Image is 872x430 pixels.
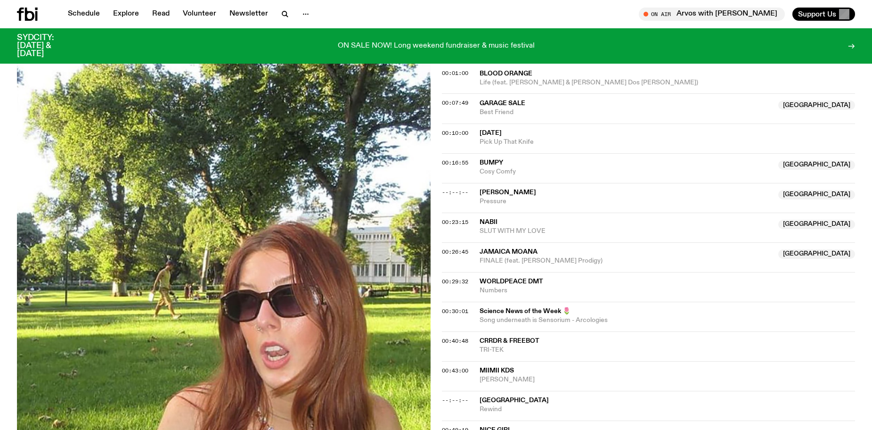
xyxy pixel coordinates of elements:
[480,286,856,295] span: Numbers
[480,405,856,414] span: Rewind
[480,346,856,355] span: TRI-TEK
[480,278,543,285] span: Worldpeace DMT
[338,42,535,50] p: ON SALE NOW! Long weekend fundraiser & music festival
[480,317,608,323] span: Song underneath is Sensorium - Arcologies
[480,70,532,77] span: Blood Orange
[792,8,855,21] button: Support Us
[480,138,856,147] span: Pick Up That Knife
[480,159,503,166] span: Bumpy
[778,220,855,229] span: [GEOGRAPHIC_DATA]
[17,34,77,58] h3: SYDCITY: [DATE] & [DATE]
[442,397,468,404] span: --:--:--
[442,189,468,196] span: --:--:--
[442,278,468,285] span: 00:29:32
[224,8,274,21] a: Newsletter
[778,190,855,199] span: [GEOGRAPHIC_DATA]
[778,100,855,110] span: [GEOGRAPHIC_DATA]
[778,160,855,170] span: [GEOGRAPHIC_DATA]
[480,189,536,196] span: [PERSON_NAME]
[798,10,836,18] span: Support Us
[778,249,855,259] span: [GEOGRAPHIC_DATA]
[442,248,468,256] span: 00:26:45
[480,197,773,206] span: Pressure
[480,397,549,404] span: [GEOGRAPHIC_DATA]
[442,367,468,374] span: 00:43:00
[480,219,497,225] span: nabii
[480,307,850,316] span: Science News of the Week 🌷
[480,130,502,136] span: [DATE]
[442,337,468,345] span: 00:40:48
[480,248,538,255] span: Jamaica Moana
[480,375,856,384] span: [PERSON_NAME]
[62,8,106,21] a: Schedule
[480,256,773,265] span: FINALE (feat. [PERSON_NAME] Prodigy)
[639,8,785,21] button: On AirArvos with [PERSON_NAME]
[480,338,539,344] span: CRRDR & FREEBOT
[480,100,525,107] span: Garage Sale
[480,167,773,176] span: Cosy Comfy
[480,367,514,374] span: Miimii KDS
[147,8,175,21] a: Read
[442,159,468,166] span: 00:16:55
[480,78,856,87] span: Life (feat. [PERSON_NAME] & [PERSON_NAME] Dos [PERSON_NAME])
[177,8,222,21] a: Volunteer
[442,307,468,315] span: 00:30:01
[480,108,773,117] span: Best Friend
[442,99,468,107] span: 00:07:49
[442,69,468,77] span: 00:01:00
[107,8,145,21] a: Explore
[442,218,468,226] span: 00:23:15
[442,129,468,137] span: 00:10:00
[480,227,773,236] span: SLUT WITH MY LOVE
